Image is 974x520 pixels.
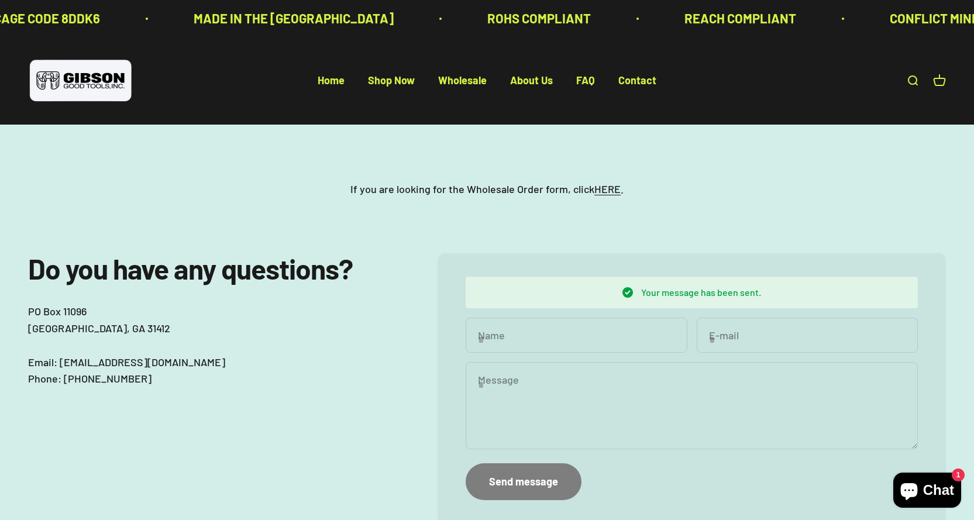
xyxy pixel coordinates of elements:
[368,74,415,87] a: Shop Now
[618,74,656,87] a: Contact
[466,277,918,308] div: Your message has been sent.
[890,473,965,511] inbox-online-store-chat: Shopify online store chat
[466,463,581,500] button: Send message
[510,74,553,87] a: About Us
[318,74,345,87] a: Home
[594,182,621,195] a: HERE
[28,303,391,387] p: PO Box 11096 [GEOGRAPHIC_DATA], GA 31412 Email: [EMAIL_ADDRESS][DOMAIN_NAME] Phone: [PHONE_NUMBER]
[576,74,595,87] a: FAQ
[350,181,624,198] p: If you are looking for the Wholesale Order form, click .
[680,8,791,29] p: REACH COMPLIANT
[489,473,558,490] div: Send message
[28,253,391,284] h2: Do you have any questions?
[189,8,389,29] p: MADE IN THE [GEOGRAPHIC_DATA]
[483,8,586,29] p: ROHS COMPLIANT
[438,74,487,87] a: Wholesale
